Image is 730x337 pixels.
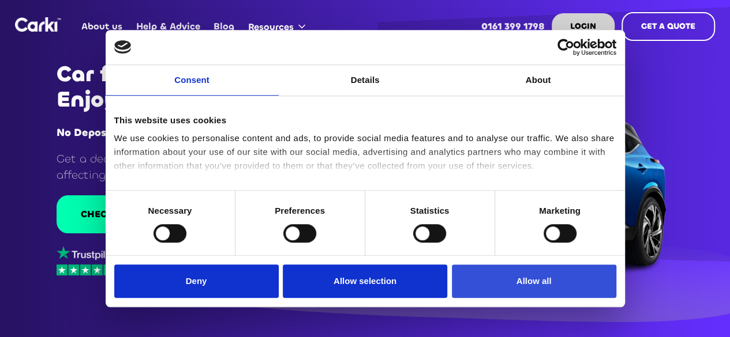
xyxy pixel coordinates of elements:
strong: Preferences [275,206,325,215]
strong: Marketing [539,206,581,215]
strong: GET A QUOTE [641,21,695,32]
strong: LOGIN [570,21,596,32]
a: home [15,17,61,32]
strong: 0161 399 1798 [481,20,545,32]
a: Consent [106,65,279,96]
strong: Necessary [148,206,192,215]
a: About us [75,4,129,49]
h1: Car finance sorted. Enjoy the ride! [57,62,315,112]
a: CHECK MY ELIGIBILITY [57,195,213,233]
a: GET A QUOTE [622,12,715,41]
img: Logo [15,17,61,32]
strong: No Deposit Needed. [57,126,160,139]
a: Blog [207,4,241,49]
div: CHECK MY ELIGIBILITY [81,208,189,221]
p: Get a decision in just 20 seconds* without affecting your credit score [57,151,315,183]
img: stars [57,264,114,275]
div: Resources [241,5,317,48]
button: Allow selection [283,264,447,298]
div: We use cookies to personalise content and ads, to provide social media features and to analyse ou... [114,131,616,173]
div: This website uses cookies [114,113,616,127]
button: Deny [114,264,279,298]
img: trustpilot [57,246,114,260]
a: Usercentrics Cookiebot - opens in a new window [515,39,616,56]
a: Details [279,65,452,96]
button: Allow all [452,264,616,298]
a: 0161 399 1798 [475,4,552,49]
a: Help & Advice [129,4,207,49]
div: Resources [248,21,294,33]
a: LOGIN [552,13,615,40]
strong: Statistics [410,206,450,215]
img: logo [114,40,132,53]
a: About [452,65,625,96]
